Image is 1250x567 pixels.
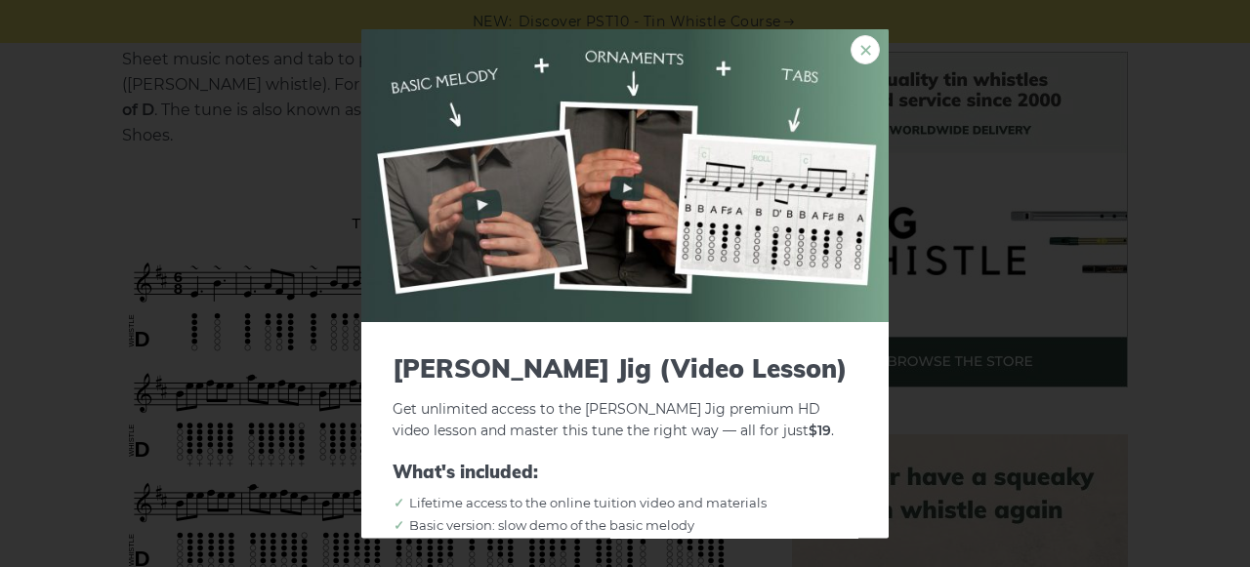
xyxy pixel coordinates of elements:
[393,462,857,483] span: What's included:
[809,422,831,439] strong: $19
[408,538,857,558] li: Full version: slow demo with all ornaments
[393,352,857,383] span: [PERSON_NAME] Jig (Video Lesson)
[408,514,857,535] li: Basic version: slow demo of the basic melody
[393,352,857,442] p: Get unlimited access to the [PERSON_NAME] Jig premium HD video lesson and master this tune the ri...
[408,492,857,512] li: Lifetime access to the online tuition video and materials
[851,34,880,63] a: ×
[361,28,889,321] img: Tin Whistle Tune Tutorial Preview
